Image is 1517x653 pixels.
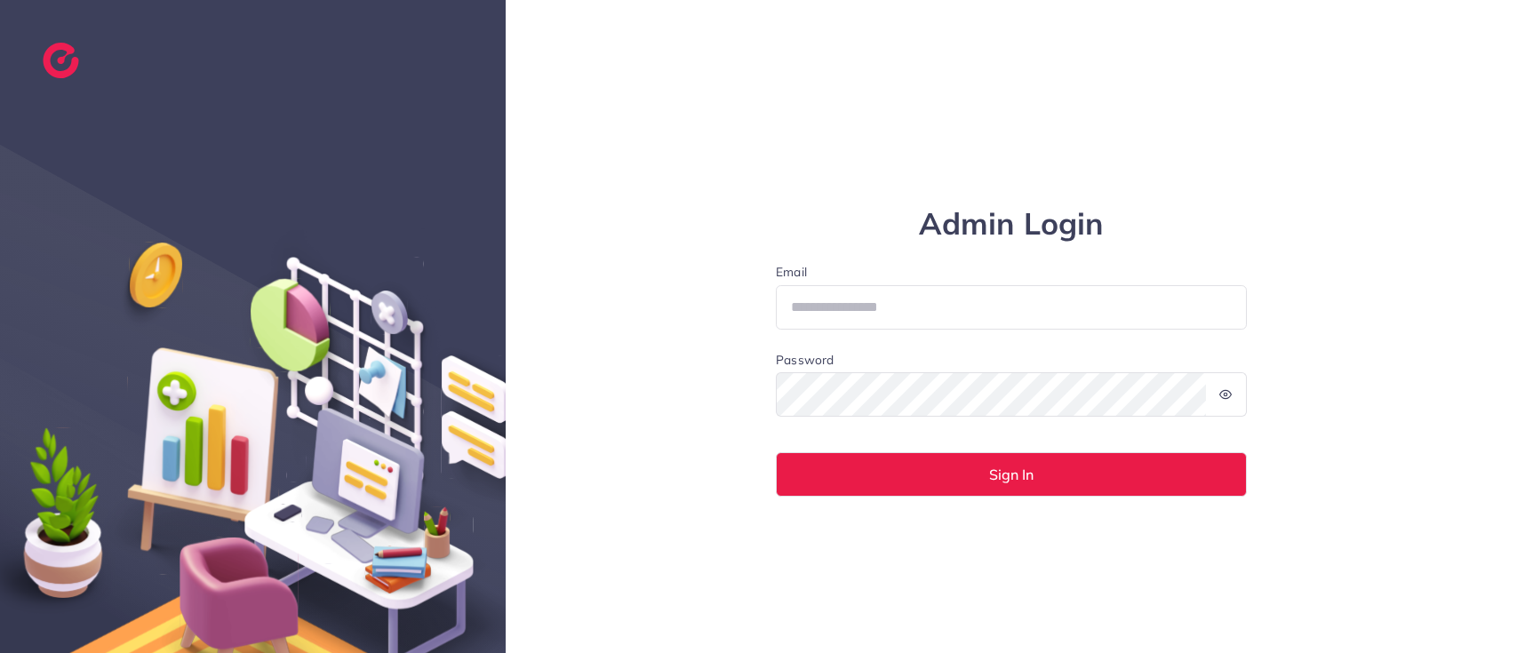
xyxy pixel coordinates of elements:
[989,467,1034,482] span: Sign In
[776,206,1247,243] h1: Admin Login
[776,351,834,369] label: Password
[776,263,1247,281] label: Email
[776,452,1247,497] button: Sign In
[43,43,79,78] img: logo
